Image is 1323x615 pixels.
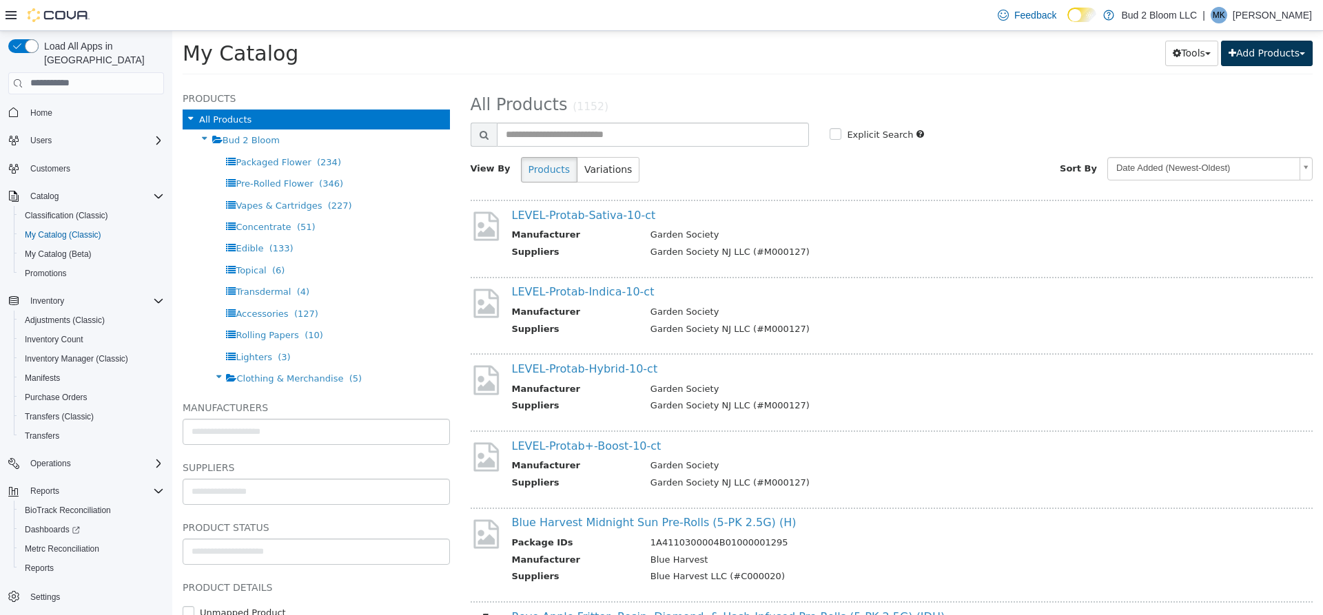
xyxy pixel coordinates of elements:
[147,147,171,158] span: (346)
[63,256,119,266] span: Transdermal
[63,126,139,136] span: Packaged Flower
[19,351,134,367] a: Inventory Manager (Classic)
[25,132,164,149] span: Users
[63,169,150,180] span: Vapes & Cartridges
[19,331,89,348] a: Inventory Count
[400,70,436,82] small: (1152)
[19,502,164,519] span: BioTrack Reconciliation
[30,135,52,146] span: Users
[3,481,170,501] button: Reports
[25,268,67,279] span: Promotions
[63,299,126,309] span: Rolling Papers
[349,126,405,152] button: Products
[30,191,59,202] span: Catalog
[340,291,468,309] th: Suppliers
[10,368,278,385] h5: Manufacturers
[404,126,467,152] button: Variations
[19,351,164,367] span: Inventory Manager (Classic)
[25,483,164,499] span: Reports
[19,265,72,282] a: Promotions
[25,589,65,605] a: Settings
[14,520,170,539] a: Dashboards
[340,197,468,214] th: Manufacturer
[10,548,278,565] h5: Product Details
[19,521,164,538] span: Dashboards
[14,244,170,264] button: My Catalog (Beta)
[468,428,1110,445] td: Garden Society
[14,559,170,578] button: Reports
[340,408,489,421] a: LEVEL-Protab+-Boost-10-ct
[19,370,164,386] span: Manifests
[25,353,128,364] span: Inventory Manager (Classic)
[14,311,170,330] button: Adjustments (Classic)
[19,408,99,425] a: Transfers (Classic)
[19,207,164,224] span: Classification (Classic)
[63,321,100,331] span: Lighters
[19,560,164,576] span: Reports
[468,445,1110,462] td: Garden Society NJ LLC (#M000127)
[25,563,54,574] span: Reports
[64,342,171,353] span: Clothing & Merchandise
[25,505,111,516] span: BioTrack Reconciliation
[468,351,1110,368] td: Garden Society
[19,541,164,557] span: Metrc Reconciliation
[10,59,278,76] h5: Products
[468,291,1110,309] td: Garden Society NJ LLC (#M000127)
[340,445,468,462] th: Suppliers
[25,483,65,499] button: Reports
[468,539,1110,556] td: Blue Harvest LLC (#C000020)
[25,392,88,403] span: Purchase Orders
[340,428,468,445] th: Manufacturer
[25,104,164,121] span: Home
[19,265,164,282] span: Promotions
[63,212,91,222] span: Edible
[992,1,1062,29] a: Feedback
[25,160,164,177] span: Customers
[19,521,85,538] a: Dashboards
[25,188,64,205] button: Catalog
[63,234,94,244] span: Topical
[14,501,170,520] button: BioTrack Reconciliation
[1213,7,1225,23] span: MK
[298,64,396,83] span: All Products
[14,349,170,368] button: Inventory Manager (Classic)
[19,370,65,386] a: Manifests
[936,127,1122,148] span: Date Added (Newest-Oldest)
[935,126,1140,149] a: Date Added (Newest-Oldest)
[298,132,338,143] span: View By
[25,293,70,309] button: Inventory
[105,321,118,331] span: (3)
[340,505,468,522] th: Package IDs
[1233,7,1312,23] p: [PERSON_NAME]
[24,575,114,589] label: Unmapped Product
[340,539,468,556] th: Suppliers
[298,332,329,366] img: missing-image.png
[14,264,170,283] button: Promotions
[25,524,80,535] span: Dashboards
[25,455,76,472] button: Operations
[468,274,1110,291] td: Garden Society
[39,39,164,67] span: Load All Apps in [GEOGRAPHIC_DATA]
[14,426,170,446] button: Transfers
[25,249,92,260] span: My Catalog (Beta)
[132,299,151,309] span: (10)
[19,560,59,576] a: Reports
[25,188,164,205] span: Catalog
[1067,8,1096,22] input: Dark Mode
[468,522,1110,539] td: Blue Harvest
[125,191,143,201] span: (51)
[19,312,164,329] span: Adjustments (Classic)
[298,580,329,597] img: 150
[340,254,482,267] a: LEVEL-Protab-Indica-10-ct
[3,158,170,178] button: Customers
[19,331,164,348] span: Inventory Count
[145,126,169,136] span: (234)
[97,212,121,222] span: (133)
[468,505,1110,522] td: 1A4110300004B01000001295
[993,10,1046,35] button: Tools
[340,579,773,592] a: Rove Apple Fritter, Rosin, Diamond, & Hash-Infused Pre-Rolls (5-PK 2.5G) (IDH)
[63,278,116,288] span: Accessories
[340,351,468,368] th: Manufacturer
[340,485,624,498] a: Blue Harvest Midnight Sun Pre-Rolls (5-PK 2.5G) (H)
[25,543,99,554] span: Metrc Reconciliation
